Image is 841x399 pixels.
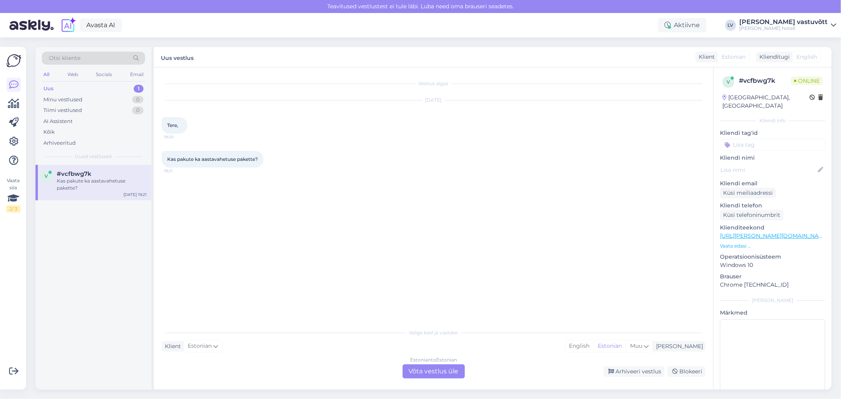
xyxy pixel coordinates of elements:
[658,18,706,32] div: Aktiivne
[45,173,48,179] span: v
[720,179,825,188] p: Kliendi email
[796,53,817,61] span: English
[720,272,825,281] p: Brauser
[167,156,258,162] span: Kas pakute ka aastavahetuse pakette?
[725,20,736,31] div: LV
[565,340,593,352] div: English
[720,242,825,250] p: Vaata edasi ...
[720,261,825,269] p: Windows 10
[791,76,823,85] span: Online
[132,106,144,114] div: 0
[43,85,54,93] div: Uus
[123,192,147,198] div: [DATE] 19:21
[739,19,836,32] a: [PERSON_NAME] vastuvõtt[PERSON_NAME] hotell
[739,25,828,32] div: [PERSON_NAME] hotell
[668,366,705,377] div: Blokeeri
[722,93,809,110] div: [GEOGRAPHIC_DATA], [GEOGRAPHIC_DATA]
[49,54,80,62] span: Otsi kliente
[739,76,791,86] div: # vcfbwg7k
[756,53,790,61] div: Klienditugi
[593,340,626,352] div: Estonian
[43,139,76,147] div: Arhiveeritud
[720,309,825,317] p: Märkmed
[720,166,816,174] input: Lisa nimi
[696,53,715,61] div: Klient
[75,153,112,160] span: Uued vestlused
[739,19,828,25] div: [PERSON_NAME] vastuvõtt
[720,210,783,220] div: Küsi telefoninumbrit
[188,342,212,351] span: Estonian
[720,129,825,137] p: Kliendi tag'id
[164,168,194,174] span: 19:21
[66,69,80,80] div: Web
[720,117,825,124] div: Kliendi info
[6,177,21,213] div: Vaata siia
[43,117,73,125] div: AI Assistent
[720,253,825,261] p: Operatsioonisüsteem
[134,85,144,93] div: 1
[129,69,145,80] div: Email
[727,79,730,85] span: v
[162,97,705,104] div: [DATE]
[57,170,91,177] span: #vcfbwg7k
[410,356,457,364] div: Estonian to Estonian
[162,342,181,351] div: Klient
[722,53,746,61] span: Estonian
[60,17,76,34] img: explore-ai
[403,364,465,378] div: Võta vestlus üle
[43,96,82,104] div: Minu vestlused
[720,139,825,151] input: Lisa tag
[630,342,642,349] span: Muu
[161,52,194,62] label: Uus vestlus
[720,201,825,210] p: Kliendi telefon
[720,232,829,239] a: [URL][PERSON_NAME][DOMAIN_NAME]
[57,177,147,192] div: Kas pakute ka aastavahetuse pakette?
[164,134,194,140] span: 19:20
[43,106,82,114] div: Tiimi vestlused
[167,122,178,128] span: Tere,
[720,188,776,198] div: Küsi meiliaadressi
[43,128,55,136] div: Kõik
[162,80,705,87] div: Vestlus algas
[94,69,114,80] div: Socials
[6,53,21,68] img: Askly Logo
[653,342,703,351] div: [PERSON_NAME]
[720,224,825,232] p: Klienditeekond
[132,96,144,104] div: 0
[604,366,664,377] div: Arhiveeri vestlus
[720,297,825,304] div: [PERSON_NAME]
[720,154,825,162] p: Kliendi nimi
[162,329,705,336] div: Valige keel ja vastake
[720,281,825,289] p: Chrome [TECHNICAL_ID]
[42,69,51,80] div: All
[80,19,122,32] a: Avasta AI
[6,205,21,213] div: 2 / 3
